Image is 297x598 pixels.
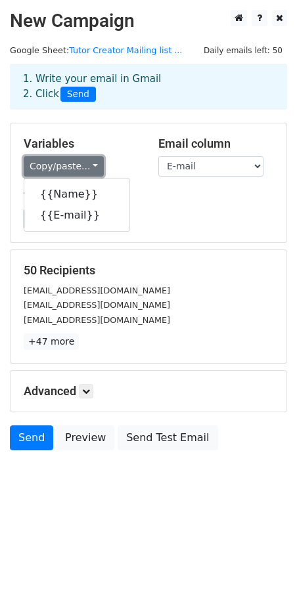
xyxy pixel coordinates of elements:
[57,425,114,450] a: Preview
[158,137,273,151] h5: Email column
[24,300,170,310] small: [EMAIL_ADDRESS][DOMAIN_NAME]
[10,10,287,32] h2: New Campaign
[24,333,79,350] a: +47 more
[10,45,182,55] small: Google Sheet:
[60,87,96,102] span: Send
[69,45,182,55] a: Tutor Creator Mailing list ...
[24,286,170,295] small: [EMAIL_ADDRESS][DOMAIN_NAME]
[24,156,104,177] a: Copy/paste...
[24,205,129,226] a: {{E-mail}}
[118,425,217,450] a: Send Test Email
[231,535,297,598] iframe: Chat Widget
[199,43,287,58] span: Daily emails left: 50
[24,184,129,205] a: {{Name}}
[10,425,53,450] a: Send
[24,384,273,398] h5: Advanced
[24,263,273,278] h5: 50 Recipients
[24,137,139,151] h5: Variables
[24,315,170,325] small: [EMAIL_ADDRESS][DOMAIN_NAME]
[13,72,284,102] div: 1. Write your email in Gmail 2. Click
[199,45,287,55] a: Daily emails left: 50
